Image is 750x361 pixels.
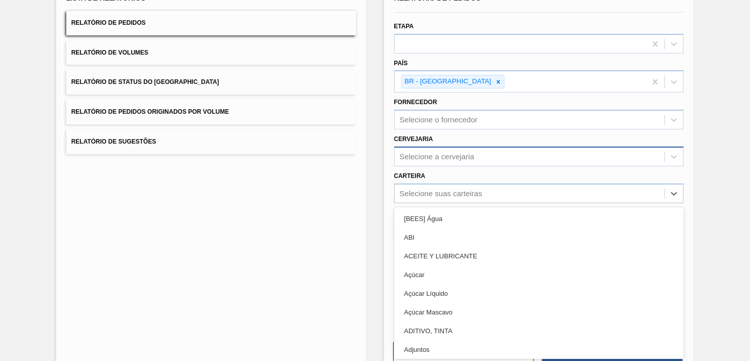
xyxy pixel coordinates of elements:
[71,108,229,115] span: Relatório de Pedidos Originados por Volume
[402,75,493,88] div: BR - [GEOGRAPHIC_DATA]
[400,189,482,198] div: Selecione suas carteiras
[400,116,478,124] div: Selecione o fornecedor
[394,284,684,303] div: Açúcar Líquido
[71,49,148,56] span: Relatório de Volumes
[394,322,684,340] div: ADITIVO, TINTA
[394,23,414,30] label: Etapa
[394,99,437,106] label: Fornecedor
[400,152,475,161] div: Selecione a cervejaria
[394,60,408,67] label: País
[394,172,426,179] label: Carteira
[71,138,156,145] span: Relatório de Sugestões
[394,247,684,265] div: ACEITE Y LUBRICANTE
[394,228,684,247] div: ABI
[66,100,356,124] button: Relatório de Pedidos Originados por Volume
[66,40,356,65] button: Relatório de Volumes
[394,209,684,228] div: [BEES] Água
[394,265,684,284] div: Açúcar
[66,70,356,95] button: Relatório de Status do [GEOGRAPHIC_DATA]
[394,136,433,143] label: Cervejaria
[71,78,219,85] span: Relatório de Status do [GEOGRAPHIC_DATA]
[394,340,684,359] div: Adjuntos
[66,129,356,154] button: Relatório de Sugestões
[71,19,146,26] span: Relatório de Pedidos
[66,11,356,35] button: Relatório de Pedidos
[394,303,684,322] div: Açúcar Mascavo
